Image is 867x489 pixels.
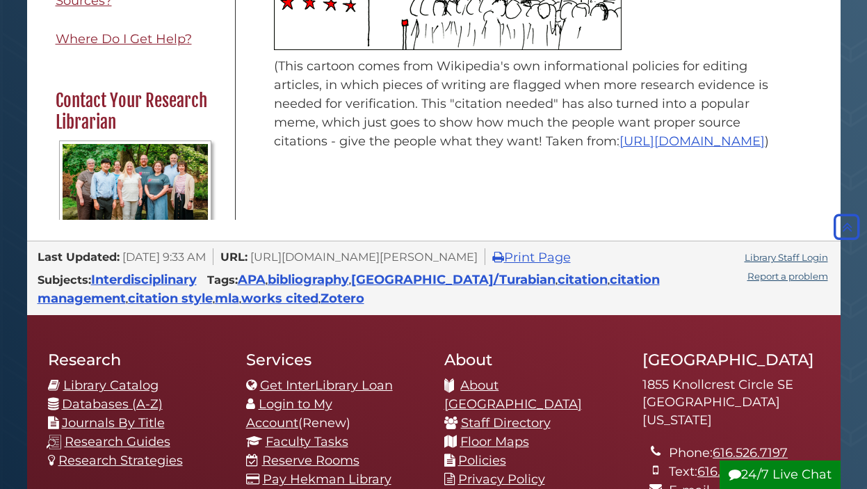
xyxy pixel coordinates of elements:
[56,141,216,284] a: Profile Photo [GEOGRAPHIC_DATA]
[246,396,332,431] a: Login to My Account
[215,291,239,306] a: mla
[58,453,183,468] a: Research Strategies
[128,291,213,306] a: citation style
[49,90,222,134] h2: Contact Your Research Librarian
[48,350,225,369] h2: Research
[241,291,318,306] a: works cited
[38,276,660,305] span: , , , , , , , ,
[246,350,423,369] h2: Services
[321,291,364,306] a: Zotero
[56,31,192,47] span: Where Do I Get Help?
[91,272,197,287] a: Interdisciplinary
[263,472,391,487] a: Pay Hekman Library
[458,453,506,468] a: Policies
[220,250,248,264] span: URL:
[492,250,571,265] a: Print Page
[62,396,163,412] a: Databases (A-Z)
[246,395,423,433] li: (Renew)
[669,463,819,481] li: Text:
[669,444,819,463] li: Phone:
[266,434,348,449] a: Faculty Tasks
[619,134,765,149] a: [URL][DOMAIN_NAME]
[745,252,828,263] a: Library Staff Login
[351,272,556,287] a: [GEOGRAPHIC_DATA]/Turabian
[260,378,393,393] a: Get InterLibrary Loan
[274,57,792,151] p: (This cartoon comes from Wikipedia's own informational policies for editing articles, in which pi...
[122,250,206,264] span: [DATE] 9:33 AM
[461,415,551,431] a: Staff Directory
[38,250,120,264] span: Last Updated:
[48,24,225,55] a: Where Do I Get Help?
[460,434,529,449] a: Floor Maps
[38,272,660,306] a: citation management
[250,250,478,264] span: [URL][DOMAIN_NAME][PERSON_NAME]
[47,435,61,449] img: research-guides-icon-white_37x37.png
[65,434,170,449] a: Research Guides
[830,219,864,234] a: Back to Top
[38,273,91,287] span: Subjects:
[642,350,820,369] h2: [GEOGRAPHIC_DATA]
[697,464,774,479] a: 616.537.2364
[59,141,211,254] img: Profile Photo
[207,273,238,287] span: Tags:
[720,460,841,489] button: 24/7 Live Chat
[444,350,622,369] h2: About
[444,378,582,412] a: About [GEOGRAPHIC_DATA]
[747,271,828,282] a: Report a problem
[642,376,820,430] address: 1855 Knollcrest Circle SE [GEOGRAPHIC_DATA][US_STATE]
[492,251,504,264] i: Print Page
[238,272,266,287] a: APA
[713,445,788,460] a: 616.526.7197
[458,472,545,487] a: Privacy Policy
[268,272,349,287] a: bibliography
[558,272,608,287] a: citation
[63,378,159,393] a: Library Catalog
[262,453,359,468] a: Reserve Rooms
[62,415,165,431] a: Journals By Title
